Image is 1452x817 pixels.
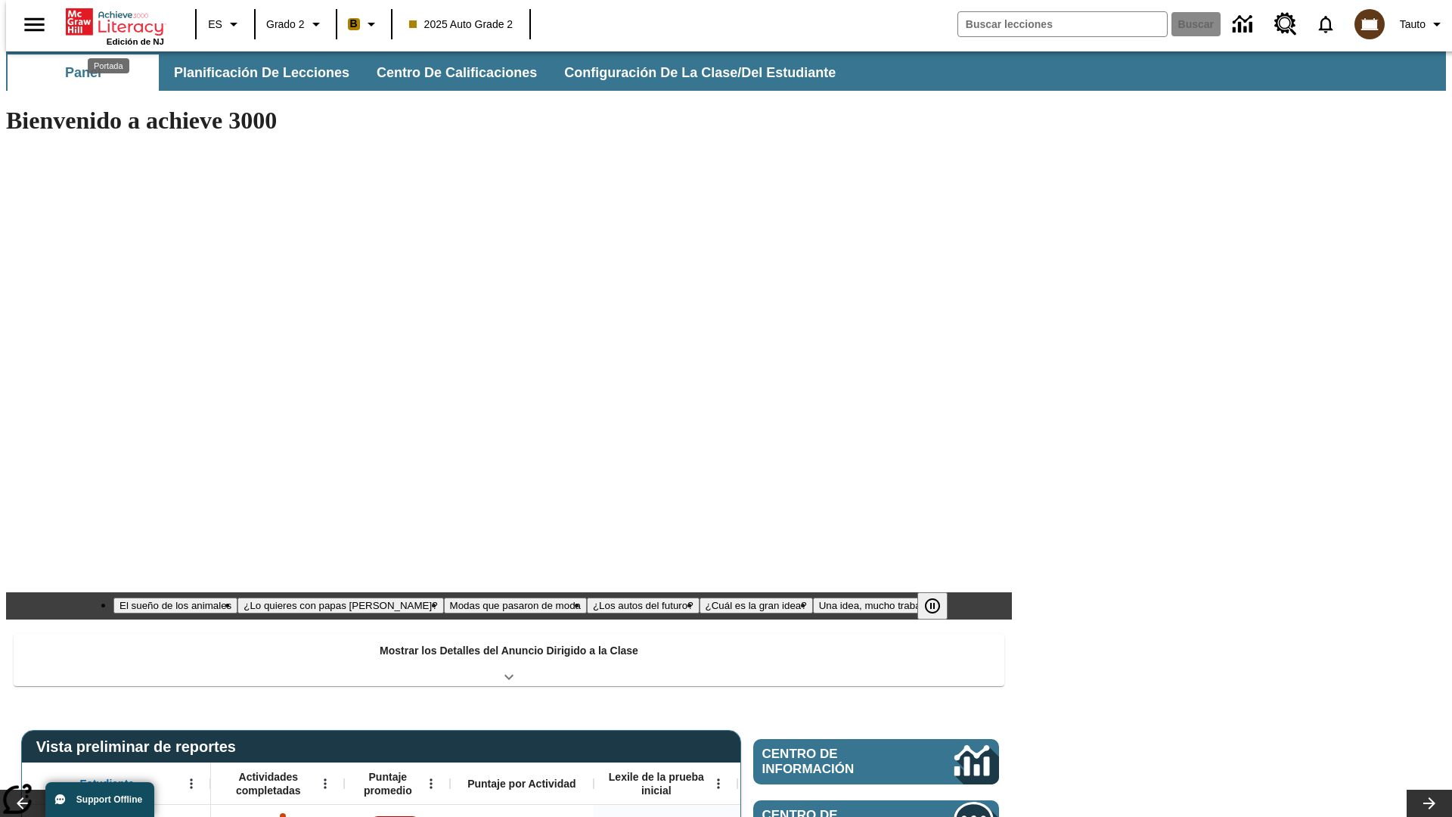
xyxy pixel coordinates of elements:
span: Vista preliminar de reportes [36,738,244,756]
span: Edición de NJ [107,37,164,46]
img: avatar image [1354,9,1385,39]
div: Subbarra de navegación [6,51,1446,91]
input: Buscar campo [958,12,1167,36]
div: Pausar [917,592,963,620]
button: Escoja un nuevo avatar [1345,5,1394,44]
body: Máximo 600 caracteres Presiona Escape para desactivar la barra de herramientas Presiona Alt + F10... [6,12,221,26]
button: Perfil/Configuración [1394,11,1452,38]
div: Subbarra de navegación [6,54,849,91]
button: Centro de calificaciones [365,54,549,91]
span: Puntaje promedio [352,770,424,797]
span: 2025 Auto Grade 2 [409,17,513,33]
button: Diapositiva 2 ¿Lo quieres con papas fritas? [237,598,443,614]
span: Tauto [1400,17,1426,33]
button: Lenguaje: ES, Selecciona un idioma [201,11,250,38]
div: Portada [66,5,164,46]
button: Diapositiva 4 ¿Los autos del futuro? [587,598,700,614]
button: Abrir menú [420,772,442,795]
button: Abrir menú [180,772,203,795]
h1: Bienvenido a achieve 3000 [6,107,1012,135]
button: Panel [8,54,159,91]
button: Abrir el menú lateral [12,2,57,47]
button: Abrir menú [314,772,337,795]
span: Actividades completadas [219,770,318,797]
button: Support Offline [45,782,154,817]
span: Estudiante [80,777,135,791]
button: Carrusel de lecciones, seguir [1407,790,1452,817]
button: Diapositiva 3 Modas que pasaron de moda [444,598,587,614]
button: Pausar [917,592,948,620]
span: Lexile de la prueba inicial [601,770,712,797]
button: Boost El color de la clase es anaranjado claro. Cambiar el color de la clase. [342,11,386,38]
p: Mostrar los Detalles del Anuncio Dirigido a la Clase [380,643,638,659]
button: Configuración de la clase/del estudiante [552,54,848,91]
button: Diapositiva 6 Una idea, mucho trabajo [813,598,935,614]
a: Centro de recursos, Se abrirá en una pestaña nueva. [1265,4,1306,45]
a: Notificaciones [1306,5,1345,44]
button: Planificación de lecciones [162,54,361,91]
div: Portada [88,58,129,73]
span: Grado 2 [266,17,305,33]
a: Centro de información [1224,4,1265,45]
span: Puntaje por Actividad [467,777,576,791]
span: ES [208,17,222,33]
a: Centro de información [753,739,999,784]
span: B [350,14,358,33]
button: Abrir menú [707,772,730,795]
a: Portada [66,7,164,37]
span: Support Offline [76,794,142,805]
button: Diapositiva 5 ¿Cuál es la gran idea? [700,598,813,614]
button: Diapositiva 1 El sueño de los animales [113,598,237,614]
div: Mostrar los Detalles del Anuncio Dirigido a la Clase [14,634,1004,686]
button: Grado: Grado 2, Elige un grado [260,11,331,38]
span: Centro de información [762,747,904,777]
